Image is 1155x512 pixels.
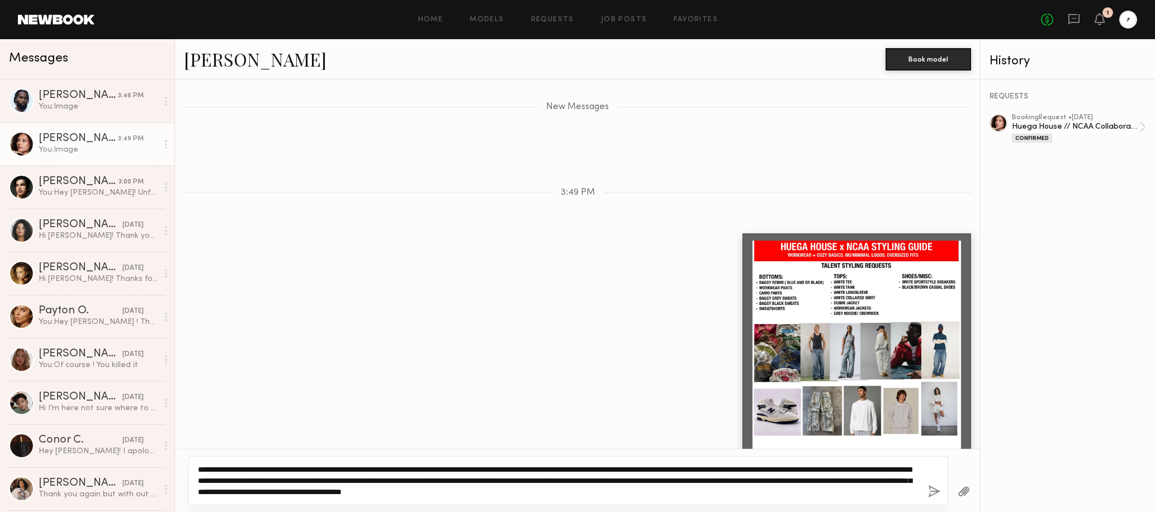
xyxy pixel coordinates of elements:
[122,435,144,446] div: [DATE]
[1106,10,1109,16] div: 1
[418,16,443,24] a: Home
[39,187,158,198] div: You: Hey [PERSON_NAME]! Unfortunately we can only do the 13th. Apologies for this
[39,446,158,457] div: Hey [PERSON_NAME]! I apologize for the delay. I would love to work with you, but unfortunately I’...
[39,317,158,327] div: You: Hey [PERSON_NAME] ! Thanks so much for your time - you were awesome !
[470,16,504,24] a: Models
[39,478,122,489] div: [PERSON_NAME] S.
[39,403,158,414] div: Hi I’m here not sure where to enter
[674,16,718,24] a: Favorites
[122,478,144,489] div: [DATE]
[39,489,158,500] div: Thank you again but with out a secure booking offer for the 9th the other client is increasing my...
[1012,121,1139,132] div: Huega House // NCAA Collaboration
[990,93,1146,101] div: REQUESTS
[39,392,122,403] div: [PERSON_NAME]
[39,262,122,274] div: [PERSON_NAME]
[9,52,68,65] span: Messages
[39,349,122,360] div: [PERSON_NAME]
[990,55,1146,68] div: History
[122,306,144,317] div: [DATE]
[39,101,158,112] div: You: Image
[39,176,119,187] div: [PERSON_NAME]
[184,47,326,71] a: [PERSON_NAME]
[39,360,158,370] div: You: Of course ! You killed it
[886,54,971,63] a: Book model
[39,90,118,101] div: [PERSON_NAME]
[39,219,122,231] div: [PERSON_NAME]
[122,392,144,403] div: [DATE]
[1012,134,1052,143] div: Confirmed
[546,102,609,112] span: New Messages
[118,134,144,144] div: 3:49 PM
[1012,114,1139,121] div: booking Request • [DATE]
[39,144,158,155] div: You: Image
[119,177,144,187] div: 3:00 PM
[601,16,647,24] a: Job Posts
[39,306,122,317] div: Payton O.
[39,133,118,144] div: [PERSON_NAME]
[39,231,158,241] div: Hi [PERSON_NAME]! Thank you so much for reaching out and considering me! Unfortunately, I’m unava...
[122,349,144,360] div: [DATE]
[122,263,144,274] div: [DATE]
[39,435,122,446] div: Conor C.
[886,48,971,71] button: Book model
[531,16,574,24] a: Requests
[39,274,158,284] div: Hi [PERSON_NAME]! Thanks for reaching out! I’m interested and would love to know more details!
[118,91,144,101] div: 3:46 PM
[1012,114,1146,143] a: bookingRequest •[DATE]Huega House // NCAA CollaborationConfirmed
[561,188,595,198] span: 3:49 PM
[122,220,144,231] div: [DATE]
